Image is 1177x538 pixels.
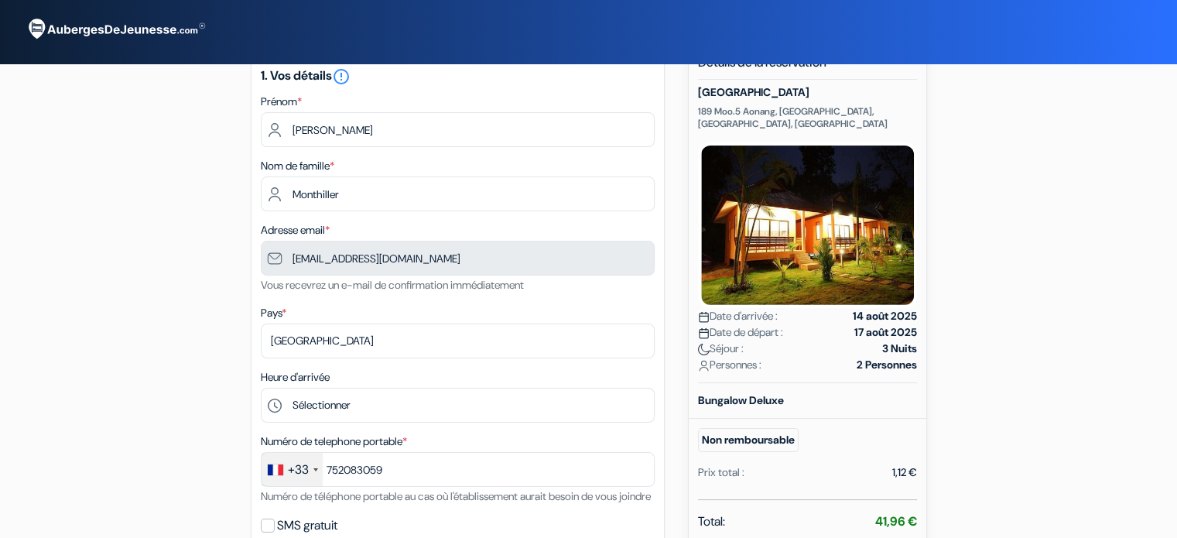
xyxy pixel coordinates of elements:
img: calendar.svg [698,311,710,323]
strong: 2 Personnes [857,357,917,373]
h5: [GEOGRAPHIC_DATA] [698,86,917,99]
img: moon.svg [698,344,710,355]
div: 1,12 € [892,464,917,481]
strong: 41,96 € [875,513,917,529]
a: error_outline [332,67,351,84]
label: Numéro de telephone portable [261,433,407,450]
img: AubergesDeJeunesse.com [19,9,212,50]
small: Vous recevrez un e-mail de confirmation immédiatement [261,278,524,292]
strong: 14 août 2025 [853,308,917,324]
i: error_outline [332,67,351,86]
div: Prix total : [698,464,744,481]
p: 189 Moo.5 Aonang, [GEOGRAPHIC_DATA], [GEOGRAPHIC_DATA], [GEOGRAPHIC_DATA] [698,105,917,130]
span: Total: [698,512,725,531]
input: Entrez votre prénom [261,112,655,147]
strong: 17 août 2025 [854,324,917,341]
label: SMS gratuit [277,515,337,536]
input: Entrer le nom de famille [261,176,655,211]
small: Non remboursable [698,428,799,452]
small: Numéro de téléphone portable au cas où l'établissement aurait besoin de vous joindre [261,489,651,503]
label: Heure d'arrivée [261,369,330,386]
b: Bungalow Deluxe [698,393,784,407]
strong: 3 Nuits [882,341,917,357]
h5: 1. Vos détails [261,67,655,86]
span: Date d'arrivée : [698,308,778,324]
input: Entrer adresse e-mail [261,241,655,276]
div: +33 [288,461,309,479]
span: Personnes : [698,357,761,373]
label: Prénom [261,94,302,110]
div: France: +33 [262,453,323,486]
h5: Détails de la réservation [698,55,917,80]
img: user_icon.svg [698,360,710,372]
input: 6 12 34 56 78 [261,452,655,487]
label: Adresse email [261,222,330,238]
span: Séjour : [698,341,744,357]
label: Nom de famille [261,158,334,174]
label: Pays [261,305,286,321]
span: Date de départ : [698,324,783,341]
img: calendar.svg [698,327,710,339]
